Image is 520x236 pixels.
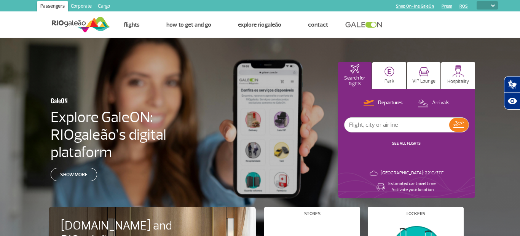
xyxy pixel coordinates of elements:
[95,1,113,13] a: Cargo
[124,21,140,29] a: Flights
[412,78,435,84] p: VIP Lounge
[68,1,95,13] a: Corporate
[51,168,97,181] a: Show more
[361,98,405,108] button: Departures
[304,212,321,216] h4: Stores
[441,62,475,89] button: Hospitality
[37,1,68,13] a: Passengers
[419,67,429,77] img: vipRoom.svg
[338,62,372,89] button: Search for flights
[396,4,434,9] a: Shop On-line GaleOn
[432,99,450,107] p: Arrivals
[504,93,520,110] button: Abrir recursos assistivos.
[345,118,449,132] input: Flight, city or airline
[442,4,452,9] a: Press
[452,65,464,77] img: hospitality.svg
[407,212,425,216] h4: Lockers
[388,181,436,193] p: Estimated car travel time: Activate your location
[390,140,423,147] button: SEE ALL FLIGHTS
[384,78,394,84] p: Park
[166,21,211,29] a: How to get and go
[415,98,452,108] button: Arrivals
[372,62,406,89] button: Park
[504,76,520,93] button: Abrir tradutor de língua de sinais.
[407,62,441,89] button: VIP Lounge
[51,92,178,108] h3: GaleON
[392,141,421,146] a: SEE ALL FLIGHTS
[51,108,215,161] h4: Explore GaleON: RIOgaleão’s digital plataform
[308,21,328,29] a: Contact
[504,76,520,110] div: Plugin de acessibilidade da Hand Talk.
[350,64,359,73] img: airplaneHomeActive.svg
[378,99,403,107] p: Departures
[447,79,469,85] p: Hospitality
[384,67,394,77] img: carParkingHome.svg
[459,4,468,9] a: RQS
[238,21,281,29] a: Explore RIOgaleão
[381,170,443,176] p: [GEOGRAPHIC_DATA]: 22°C/71°F
[342,75,368,87] p: Search for flights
